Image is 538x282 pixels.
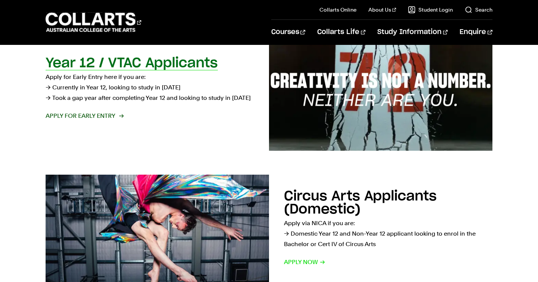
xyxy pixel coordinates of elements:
a: Study Information [377,20,448,45]
a: Collarts Life [317,20,365,45]
div: Go to homepage [46,12,141,33]
a: Search [465,6,492,13]
p: Apply via NICA if you are: → Domestic Year 12 and Non-Year 12 applicant looking to enrol in the B... [284,218,492,249]
a: Year 12 / VTAC Applicants Apply for Early Entry here if you are:→ Currently in Year 12, looking t... [46,35,492,151]
a: Student Login [408,6,453,13]
span: Apply now [284,257,325,267]
h2: Circus Arts Applicants (Domestic) [284,190,437,216]
a: Courses [271,20,305,45]
a: Collarts Online [319,6,356,13]
span: Apply for Early Entry [46,111,123,121]
p: Apply for Early Entry here if you are: → Currently in Year 12, looking to study in [DATE] → Took ... [46,72,254,103]
a: Enquire [460,20,492,45]
a: About Us [368,6,396,13]
h2: Year 12 / VTAC Applicants [46,56,218,70]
